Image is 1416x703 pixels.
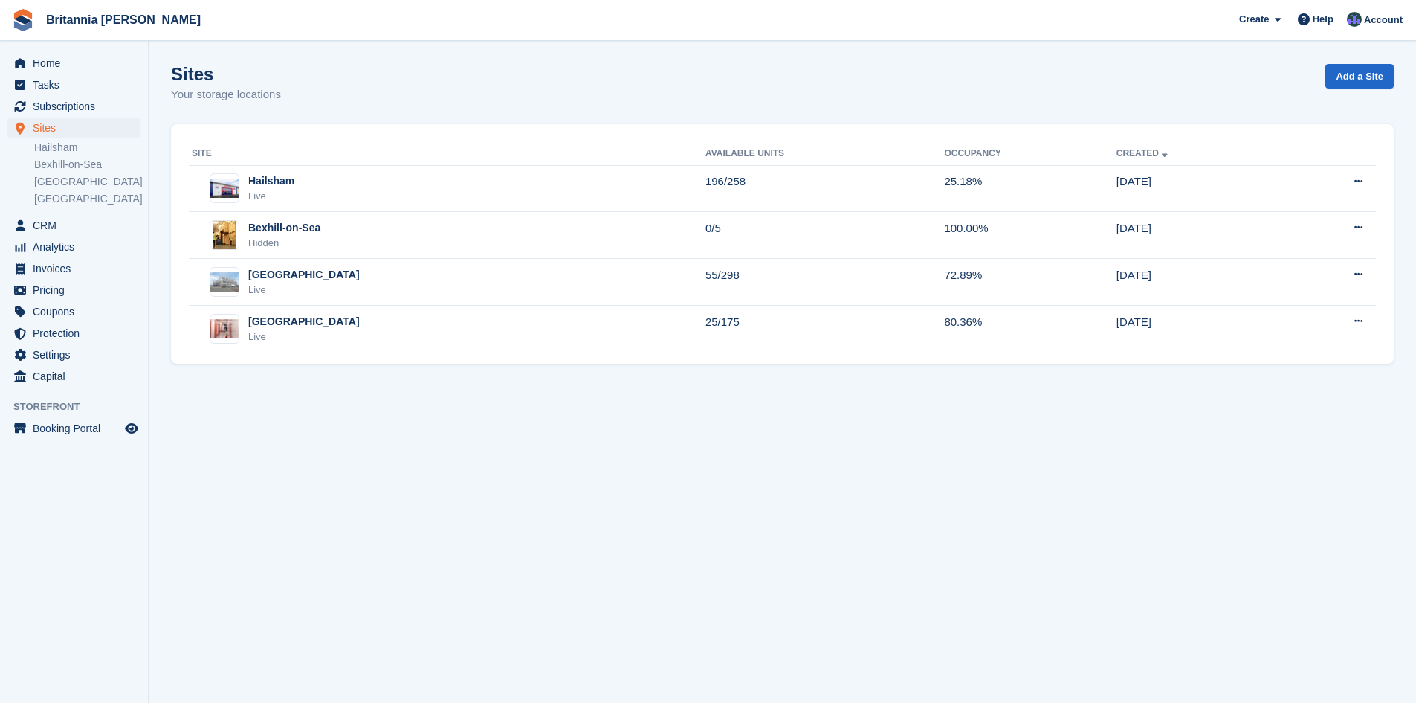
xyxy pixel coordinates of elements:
td: 72.89% [944,259,1116,306]
div: Live [248,330,360,344]
a: menu [7,237,140,257]
a: menu [7,53,140,74]
img: Image of Hailsham site [210,179,239,198]
span: Tasks [33,74,122,95]
span: CRM [33,215,122,236]
td: [DATE] [1116,212,1281,259]
a: Preview store [123,420,140,437]
span: Create [1239,12,1269,27]
td: [DATE] [1116,259,1281,306]
a: menu [7,418,140,439]
a: menu [7,280,140,301]
div: [GEOGRAPHIC_DATA] [248,267,360,283]
a: menu [7,96,140,117]
span: Sites [33,118,122,138]
a: Hailsham [34,141,140,155]
td: 25/175 [705,306,944,352]
th: Occupancy [944,142,1116,166]
td: 80.36% [944,306,1116,352]
td: 100.00% [944,212,1116,259]
span: Booking Portal [33,418,122,439]
span: Account [1364,13,1403,28]
td: [DATE] [1116,165,1281,212]
div: [GEOGRAPHIC_DATA] [248,314,360,330]
span: Invoices [33,258,122,279]
a: Created [1116,148,1171,158]
div: Hidden [248,236,320,251]
a: menu [7,258,140,279]
a: menu [7,215,140,236]
div: Live [248,283,360,298]
span: Help [1313,12,1333,27]
span: Capital [33,366,122,387]
td: [DATE] [1116,306,1281,352]
span: Analytics [33,237,122,257]
img: Image of Newhaven site [210,319,239,338]
a: menu [7,74,140,95]
td: 25.18% [944,165,1116,212]
a: menu [7,366,140,387]
h1: Sites [171,64,281,84]
div: Live [248,189,294,204]
a: menu [7,118,140,138]
a: [GEOGRAPHIC_DATA] [34,192,140,206]
div: Hailsham [248,173,294,189]
a: Britannia [PERSON_NAME] [40,7,207,32]
p: Your storage locations [171,86,281,103]
span: Coupons [33,301,122,322]
span: Protection [33,323,122,344]
th: Available Units [705,142,944,166]
div: Bexhill-on-Sea [248,220,320,236]
td: 0/5 [705,212,944,259]
img: Lee Cradock [1347,12,1362,27]
a: [GEOGRAPHIC_DATA] [34,175,140,189]
span: Storefront [13,399,148,414]
img: Image of Eastbourne site [210,272,239,292]
a: menu [7,323,140,344]
a: menu [7,344,140,365]
a: Bexhill-on-Sea [34,158,140,172]
img: stora-icon-8386f47178a22dfd0bd8f6a31ec36ba5ce8667c1dd55bd0f319d3a0aa187defe.svg [12,9,34,31]
td: 55/298 [705,259,944,306]
th: Site [189,142,705,166]
span: Home [33,53,122,74]
span: Pricing [33,280,122,301]
img: Image of Bexhill-on-Sea site [213,220,236,250]
a: menu [7,301,140,322]
a: Add a Site [1325,64,1394,89]
span: Settings [33,344,122,365]
span: Subscriptions [33,96,122,117]
td: 196/258 [705,165,944,212]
